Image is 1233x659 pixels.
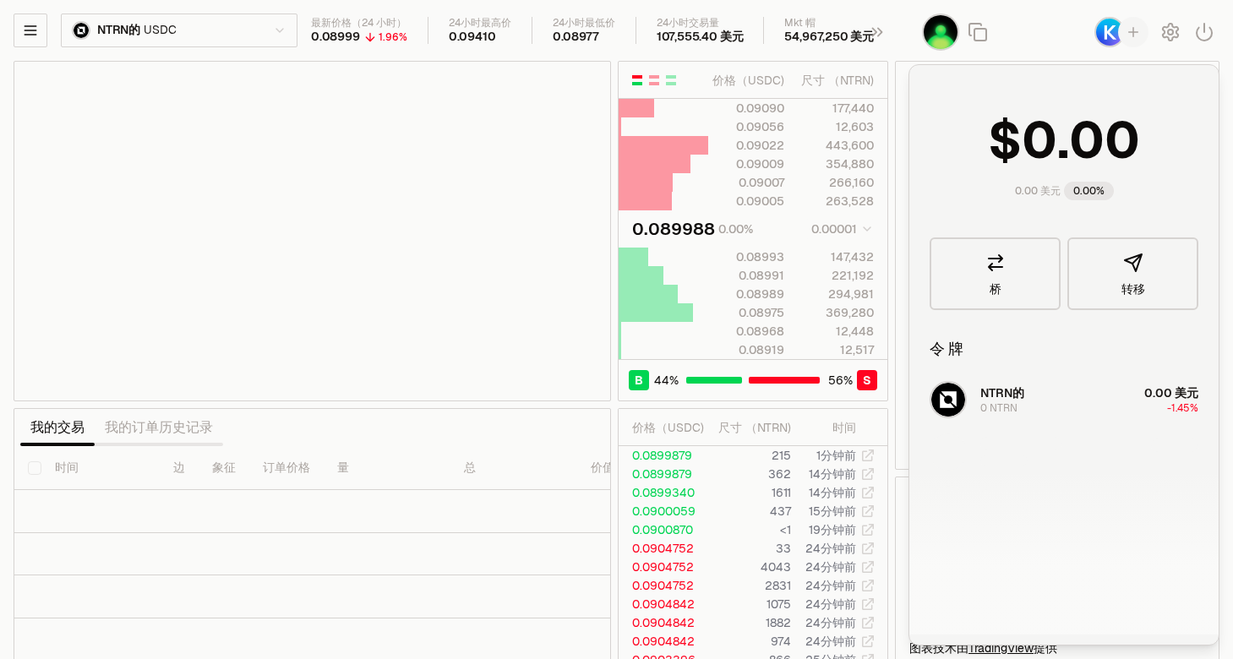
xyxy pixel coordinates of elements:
[709,155,784,172] div: 0.09009
[28,461,41,475] button: 全选
[799,100,874,117] div: 177,440
[705,502,792,520] td: 437
[705,558,792,576] td: 4043
[647,74,661,87] button: Show Sell Orders Only
[619,558,705,576] td: 0.0904752
[705,632,792,651] td: 974
[632,419,704,436] div: )
[799,118,874,135] div: 12,603
[619,446,705,465] td: 0.0899879
[449,30,496,45] div: 0.09410
[705,520,792,539] td: <1
[379,30,407,44] div: 1.96%
[1121,283,1145,295] span: 转移
[249,446,324,490] th: 订单价格
[705,595,792,613] td: 1075
[805,541,856,556] time: 24分钟前
[799,72,874,89] div: )
[657,30,744,45] div: 107,555.40 美元
[95,411,223,444] button: 我的订单历史记录
[14,62,610,400] iframe: Financial Chart
[705,613,792,632] td: 1882
[619,613,705,632] td: 0.0904842
[160,446,199,490] th: 边
[311,30,360,45] div: 0.08999
[709,248,784,265] div: 0.08993
[705,576,792,595] td: 2831
[799,155,874,172] div: 354,880
[801,72,870,89] font: 尺寸 （NTRN
[718,419,791,436] div: )
[784,17,874,30] div: Mkt 帽
[709,267,784,284] div: 0.08991
[1015,184,1061,198] div: 0.00 美元
[619,483,705,502] td: 0.0899340
[619,632,705,651] td: 0.0904842
[799,248,874,265] div: 147,432
[922,14,959,51] img: 齐尔
[1094,17,1125,47] img: 开普尔
[577,446,628,490] th: 价值
[809,522,856,537] time: 19分钟前
[799,341,874,358] div: 12,517
[1067,237,1198,310] button: 转移
[799,193,874,210] div: 263,528
[930,337,963,361] div: 令 牌
[805,634,856,649] time: 24分钟前
[799,304,874,321] div: 369,280
[805,615,856,630] time: 24分钟前
[632,419,701,436] font: 价格（USDC
[799,323,874,340] div: 12,448
[709,286,784,302] div: 0.08989
[705,446,792,465] td: 215
[712,72,781,89] font: 价格（USDC
[990,283,1001,295] span: 桥
[709,304,784,321] div: 0.08975
[816,448,856,463] time: 1分钟前
[709,137,784,154] div: 0.09022
[805,596,856,612] time: 24分钟前
[199,446,249,490] th: 象征
[657,17,744,30] div: 24小时交易量
[705,465,792,483] td: 362
[718,419,788,436] font: 尺寸 （NTRN
[709,174,784,191] div: 0.09007
[718,221,753,237] div: 0.00%
[654,373,669,388] font: 44
[705,483,792,502] td: 1611
[635,372,643,389] span: B
[709,72,784,89] div: )
[709,193,784,210] div: 0.09005
[799,286,874,302] div: 294,981
[664,74,678,87] button: Show Buy Orders Only
[619,465,705,483] td: 0.0899879
[809,466,856,482] time: 14分钟前
[799,137,874,154] div: 443,600
[619,576,705,595] td: 0.0904752
[784,30,874,45] div: 54,967,250 美元
[863,372,871,389] span: S
[654,372,679,389] span: %
[41,446,160,490] th: 时间
[553,30,599,45] div: 0.08977
[449,17,511,30] div: 24小时最高价
[799,267,874,284] div: 221,192
[450,446,577,490] th: 总
[72,21,90,40] img: ntrn.png
[809,485,856,500] time: 14分钟前
[630,74,644,87] button: Show Buy and Sell Orders
[805,578,856,593] time: 24分钟前
[709,118,784,135] div: 0.09056
[144,23,176,38] span: USDC
[828,372,853,389] span: %
[324,446,450,490] th: 量
[709,100,784,117] div: 0.09090
[709,323,784,340] div: 0.08968
[619,502,705,520] td: 0.0900059
[805,559,856,575] time: 24分钟前
[632,217,715,241] div: 0.089988
[930,237,1061,310] a: 桥
[1064,182,1114,200] div: 0.00%
[805,419,856,436] div: 时间
[97,23,140,38] span: NTRN的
